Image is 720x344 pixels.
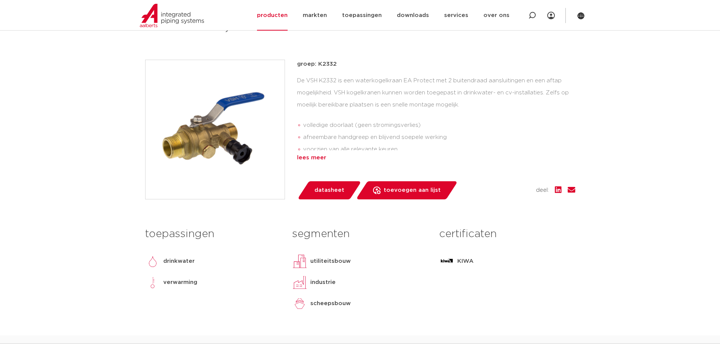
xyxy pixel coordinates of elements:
img: Product Image for VSH EA Protect met aftap (2 x buitendraad) [146,60,285,199]
img: industrie [292,275,307,290]
p: utiliteitsbouw [310,257,351,266]
img: utiliteitsbouw [292,254,307,269]
p: industrie [310,278,336,287]
img: drinkwater [145,254,160,269]
h3: segmenten [292,227,428,242]
a: datasheet [297,181,361,199]
p: verwarming [163,278,197,287]
span: toevoegen aan lijst [384,184,441,196]
h3: toepassingen [145,227,281,242]
img: verwarming [145,275,160,290]
span: datasheet [314,184,344,196]
span: deel: [536,186,549,195]
h3: certificaten [439,227,575,242]
p: drinkwater [163,257,195,266]
div: lees meer [297,153,575,162]
p: groep: K2332 [297,60,575,69]
li: afneembare handgreep en blijvend soepele werking [303,131,575,143]
div: De VSH K2332 is een waterkogelkraan EA Protect met 2 buitendraad aansluitingen en een aftap mogel... [297,75,575,150]
li: volledige doorlaat (geen stromingsverlies) [303,119,575,131]
p: KIWA [457,257,474,266]
li: voorzien van alle relevante keuren [303,143,575,156]
p: scheepsbouw [310,299,351,308]
img: scheepsbouw [292,296,307,311]
img: KIWA [439,254,454,269]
